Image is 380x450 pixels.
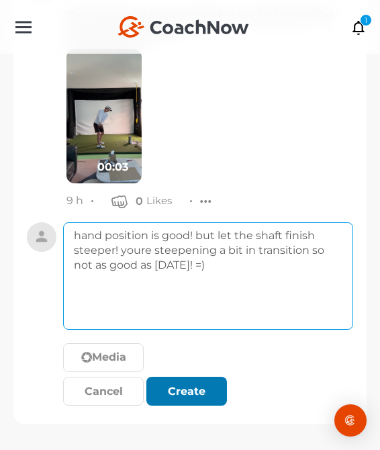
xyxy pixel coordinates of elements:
div: 9 h [66,194,83,208]
input: Cancel [63,377,144,406]
button: Media [63,343,144,372]
div: Open Intercom Messenger [334,404,367,437]
img: zMR65xoIaNJnYhBR8k16oAdA3Eiv8JMAAHKuhGeyN9KQAAAABJRU5ErkJggg== [27,222,56,252]
div: 00:03 [97,159,128,175]
div: 0 [136,194,143,208]
div: Likes [146,194,172,208]
button: Create [146,377,227,406]
a: 1 [351,18,367,37]
div: Create [157,384,216,400]
div: 1 [360,14,372,26]
button: 0 [111,193,143,209]
img: default_thumb.jpg [66,49,142,183]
